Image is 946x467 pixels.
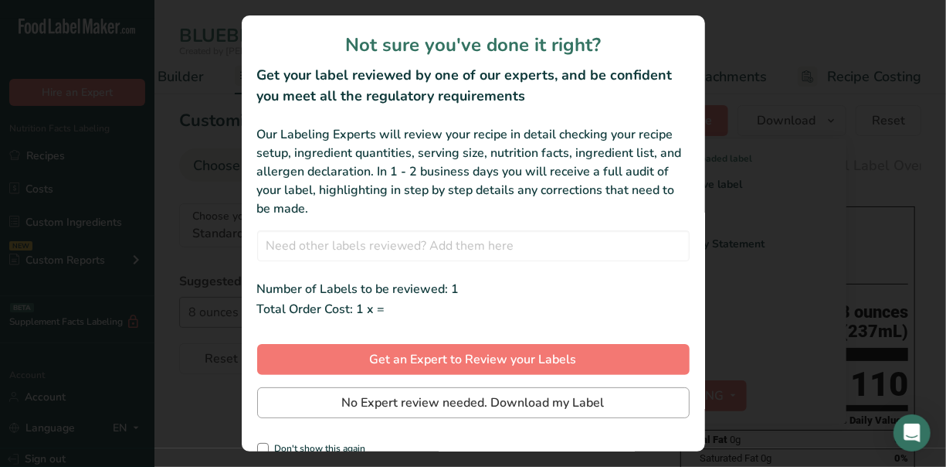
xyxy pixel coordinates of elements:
div: Number of Labels to be reviewed: 1 [257,280,690,298]
div: Open Intercom Messenger [893,414,931,452]
button: Get an Expert to Review your Labels [257,344,690,375]
h1: Not sure you've done it right? [257,31,690,59]
input: Need other labels reviewed? Add them here [257,230,690,261]
span: No Expert review needed. Download my Label [342,394,605,412]
button: No Expert review needed. Download my Label [257,387,690,418]
span: Don't show this again [269,443,366,455]
h2: Get your label reviewed by one of our experts, and be confident you meet all the regulatory requi... [257,65,690,107]
span: Get an Expert to Review your Labels [370,350,577,369]
div: Our Labeling Experts will review your recipe in detail checking your recipe setup, ingredient qua... [257,125,690,218]
div: Total Order Cost: 1 x = [257,298,690,319]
